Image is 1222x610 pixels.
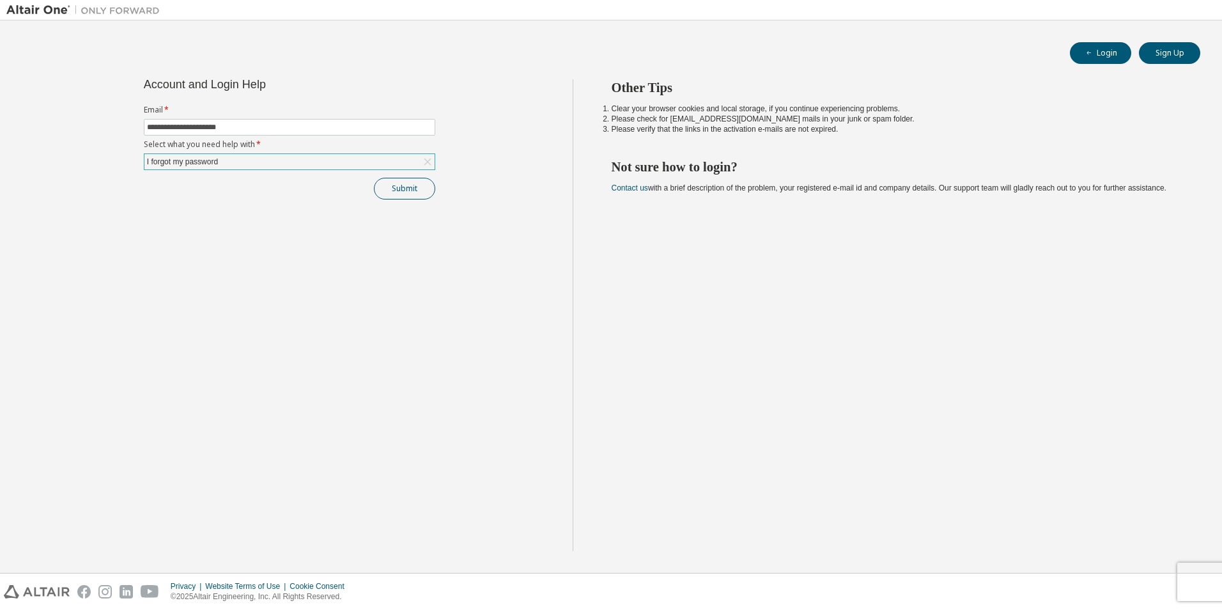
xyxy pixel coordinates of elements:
div: Account and Login Help [144,79,377,90]
label: Select what you need help with [144,139,435,150]
img: youtube.svg [141,585,159,598]
img: Altair One [6,4,166,17]
h2: Other Tips [612,79,1178,96]
span: with a brief description of the problem, your registered e-mail id and company details. Our suppo... [612,184,1166,192]
img: linkedin.svg [120,585,133,598]
li: Clear your browser cookies and local storage, if you continue experiencing problems. [612,104,1178,114]
button: Submit [374,178,435,199]
a: Contact us [612,184,648,192]
div: I forgot my password [144,154,435,169]
div: Privacy [171,581,205,591]
label: Email [144,105,435,115]
img: altair_logo.svg [4,585,70,598]
p: © 2025 Altair Engineering, Inc. All Rights Reserved. [171,591,352,602]
img: facebook.svg [77,585,91,598]
img: instagram.svg [98,585,112,598]
h2: Not sure how to login? [612,159,1178,175]
li: Please check for [EMAIL_ADDRESS][DOMAIN_NAME] mails in your junk or spam folder. [612,114,1178,124]
div: I forgot my password [145,155,220,169]
button: Sign Up [1139,42,1200,64]
div: Cookie Consent [290,581,352,591]
button: Login [1070,42,1131,64]
li: Please verify that the links in the activation e-mails are not expired. [612,124,1178,134]
div: Website Terms of Use [205,581,290,591]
